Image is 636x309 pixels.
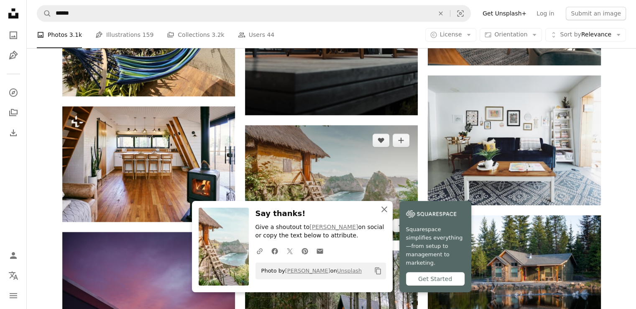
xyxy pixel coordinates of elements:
[566,7,626,20] button: Submit an image
[5,47,22,64] a: Illustrations
[450,5,470,21] button: Visual search
[5,5,22,23] a: Home — Unsplash
[428,75,600,205] img: white ceramic plate on brown wooden table
[297,242,312,259] a: Share on Pinterest
[428,269,600,277] a: brown house beside body of water
[5,27,22,44] a: Photos
[212,31,224,40] span: 3.2k
[440,31,462,38] span: License
[282,242,297,259] a: Share on Twitter
[245,125,418,240] img: a wooden house with a thatched roof next to a body of water
[37,5,51,21] button: Search Unsplash
[560,31,581,38] span: Sort by
[5,267,22,284] button: Language
[393,134,409,147] button: Add to Collection
[238,22,275,49] a: Users 44
[425,28,477,42] button: License
[545,28,626,42] button: Sort byRelevance
[257,264,362,278] span: Photo by on
[432,5,450,21] button: Clear
[5,124,22,141] a: Download History
[267,31,274,40] span: 44
[143,31,154,40] span: 159
[309,224,358,230] a: [PERSON_NAME]
[5,287,22,304] button: Menu
[5,104,22,121] a: Collections
[428,136,600,144] a: white ceramic plate on brown wooden table
[406,208,456,220] img: file-1747939142011-51e5cc87e3c9
[337,268,362,274] a: Unsplash
[255,208,386,220] h3: Say thanks!
[480,28,542,42] button: Orientation
[399,201,471,292] a: Squarespace simplifies everything—from setup to management to marketing.Get Started
[62,106,235,222] img: a living room filled with furniture and a fire place
[5,247,22,264] a: Log in / Sign up
[560,31,611,39] span: Relevance
[494,31,527,38] span: Orientation
[312,242,327,259] a: Share over email
[285,268,330,274] a: [PERSON_NAME]
[255,223,386,240] p: Give a shoutout to on social or copy the text below to attribute.
[5,84,22,101] a: Explore
[245,179,418,186] a: a wooden house with a thatched roof next to a body of water
[95,22,153,49] a: Illustrations 159
[478,7,531,20] a: Get Unsplash+
[62,160,235,167] a: a living room filled with furniture and a fire place
[373,134,389,147] button: Like
[371,264,385,278] button: Copy to clipboard
[406,272,465,286] div: Get Started
[167,22,224,49] a: Collections 3.2k
[531,7,559,20] a: Log in
[406,225,465,267] span: Squarespace simplifies everything—from setup to management to marketing.
[267,242,282,259] a: Share on Facebook
[37,5,471,22] form: Find visuals sitewide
